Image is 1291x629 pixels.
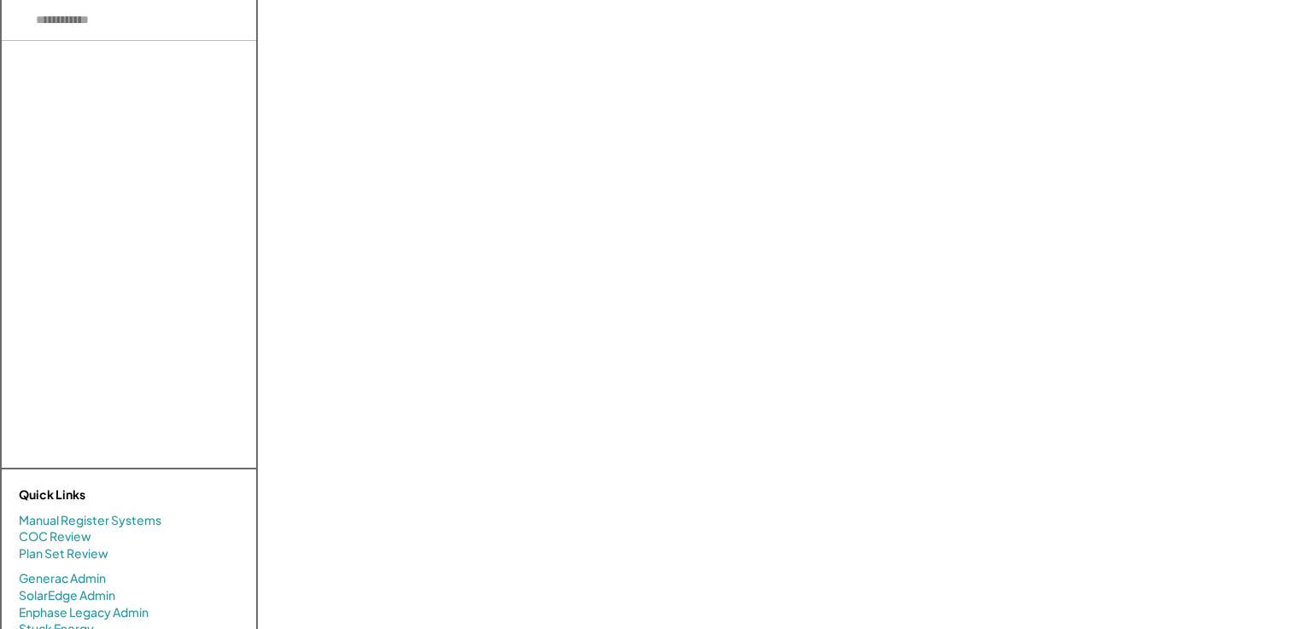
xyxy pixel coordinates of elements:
a: Generac Admin [19,570,106,587]
a: SolarEdge Admin [19,587,115,604]
div: Quick Links [19,486,190,504]
a: Manual Register Systems [19,512,161,529]
a: Enphase Legacy Admin [19,604,149,621]
a: Plan Set Review [19,545,108,562]
a: COC Review [19,528,91,545]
